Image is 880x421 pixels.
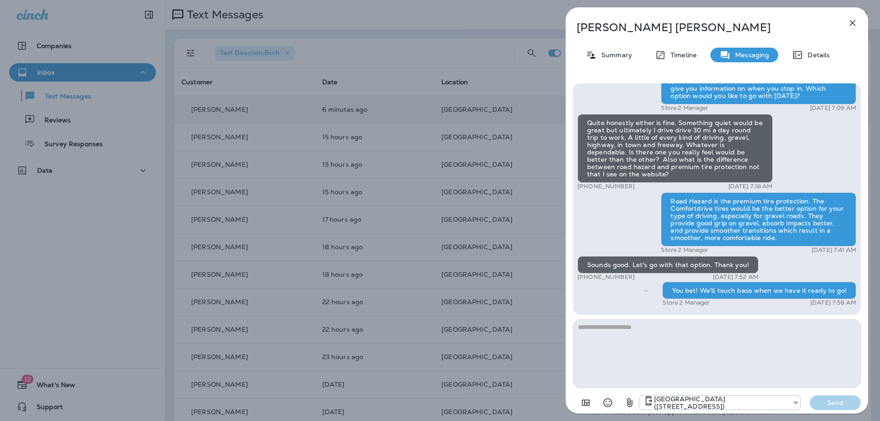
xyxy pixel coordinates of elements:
p: Timeline [666,51,697,59]
p: Store 2 Manager [662,299,709,306]
div: Road Hazard is the premium tire protection. The Comfortdrive tires would be the better option for... [661,192,856,246]
div: Sounds good. Let's go with that option. Thank you! [577,256,759,273]
p: [PHONE_NUMBER] [577,183,635,190]
p: [DATE] 7:52 AM [713,273,759,281]
p: [PERSON_NAME] [PERSON_NAME] [577,21,827,34]
button: Add in a premade template [577,394,595,412]
div: +1 (402) 571-1201 [639,395,800,410]
div: You bet! We'll touch base when we have it ready to go! [662,282,856,299]
p: [DATE] 7:41 AM [812,246,856,254]
p: Summary [597,51,632,59]
p: Store 2 Manager [661,246,708,254]
p: [GEOGRAPHIC_DATA] ([STREET_ADDRESS]) [654,395,787,410]
button: Select an emoji [599,394,617,412]
div: Quite honestly either is fine. Something quiet would be great but ultimately I drive drive 30 mi ... [577,114,773,183]
p: [DATE] 7:58 AM [810,299,856,306]
p: Store 2 Manager [661,104,708,112]
p: [DATE] 7:18 AM [728,183,773,190]
p: Details [803,51,830,59]
p: [DATE] 7:09 AM [810,104,856,112]
p: [PHONE_NUMBER] [577,273,635,281]
span: Sent [644,286,649,294]
p: Messaging [731,51,769,59]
